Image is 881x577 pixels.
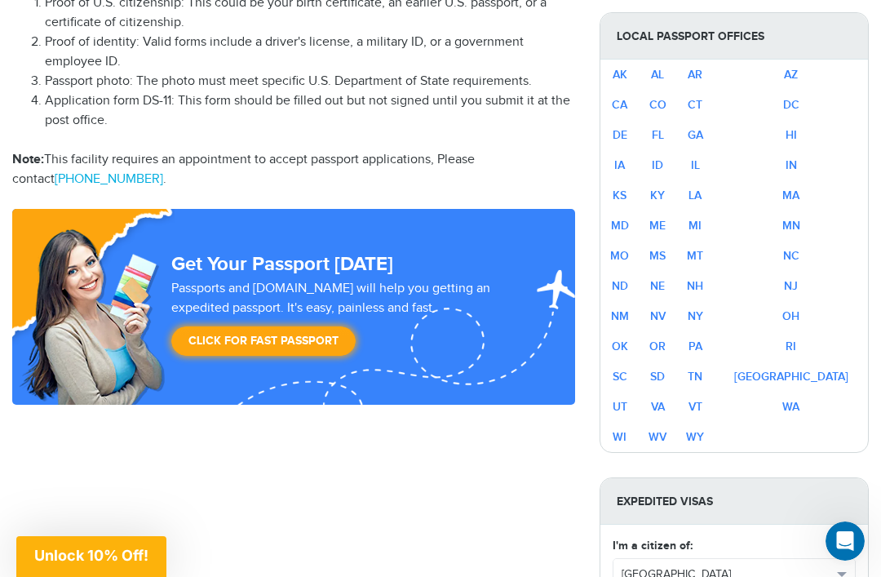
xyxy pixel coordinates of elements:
[688,98,702,112] a: CT
[600,478,868,525] strong: Expedited Visas
[613,370,627,384] a: SC
[55,171,163,187] a: [PHONE_NUMBER]
[688,400,702,414] a: VT
[12,150,575,189] p: This facility requires an appointment to accept passport applications, Please contact .
[650,279,665,293] a: NE
[786,128,797,142] a: HI
[784,68,798,82] a: AZ
[600,13,868,60] strong: Local Passport Offices
[688,189,702,202] a: LA
[783,98,799,112] a: DC
[649,430,666,444] a: WV
[782,219,800,233] a: MN
[650,309,666,323] a: NV
[613,400,627,414] a: UT
[165,279,512,364] div: Passports and [DOMAIN_NAME] will help you getting an expedited passport. It's easy, painless and ...
[171,252,393,276] strong: Get Your Passport [DATE]
[613,68,627,82] a: AK
[614,158,625,172] a: IA
[613,430,626,444] a: WI
[691,158,700,172] a: IL
[786,158,797,172] a: IN
[783,249,799,263] a: NC
[688,219,702,233] a: MI
[649,219,666,233] a: ME
[34,547,148,564] span: Unlock 10% Off!
[652,158,663,172] a: ID
[826,522,865,561] iframe: Intercom live chat
[612,340,628,353] a: OK
[613,189,626,202] a: KS
[649,340,666,353] a: OR
[782,189,799,202] a: MA
[45,33,575,72] li: Proof of identity: Valid forms include a driver's license, a military ID, or a government employe...
[651,68,664,82] a: AL
[613,537,693,554] label: I'm a citizen of:
[688,370,702,384] a: TN
[688,340,702,353] a: PA
[782,309,799,323] a: OH
[686,430,704,444] a: WY
[688,128,703,142] a: GA
[12,152,44,167] strong: Note:
[652,128,664,142] a: FL
[171,326,356,356] a: Click for Fast Passport
[612,279,628,293] a: ND
[610,249,629,263] a: MO
[687,249,703,263] a: MT
[649,98,666,112] a: CO
[611,219,629,233] a: MD
[688,309,703,323] a: NY
[45,72,575,91] li: Passport photo: The photo must meet specific U.S. Department of State requirements.
[612,98,627,112] a: CA
[734,370,848,384] a: [GEOGRAPHIC_DATA]
[16,536,166,577] div: Unlock 10% Off!
[782,400,799,414] a: WA
[649,249,666,263] a: MS
[687,279,703,293] a: NH
[650,370,665,384] a: SD
[784,279,798,293] a: NJ
[45,91,575,131] li: Application form DS-11: This form should be filled out but not signed until you submit it at the ...
[688,68,702,82] a: AR
[786,340,796,353] a: RI
[611,309,629,323] a: NM
[651,400,665,414] a: VA
[650,189,665,202] a: KY
[613,128,627,142] a: DE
